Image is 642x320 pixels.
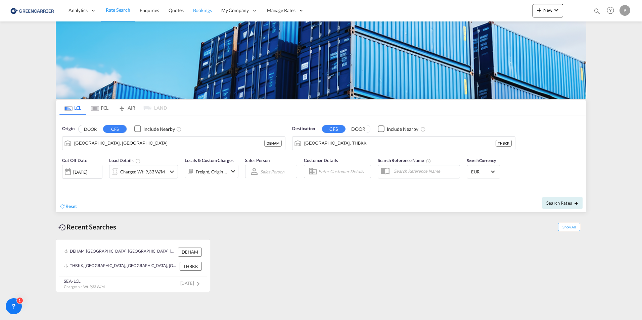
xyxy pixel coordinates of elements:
[552,6,560,14] md-icon: icon-chevron-down
[134,125,175,132] md-checkbox: Checkbox No Ink
[391,166,460,176] input: Search Reference Name
[378,158,431,163] span: Search Reference Name
[56,115,586,212] div: Origin DOOR CFS Checkbox No InkUnchecked: Ignores neighbouring ports when fetching rates.Checked ...
[620,5,630,16] div: P
[593,7,601,15] md-icon: icon-magnify
[118,104,126,109] md-icon: icon-airplane
[62,178,67,187] md-datepicker: Select
[420,126,426,132] md-icon: Unchecked: Ignores neighbouring ports when fetching rates.Checked : Includes neighbouring ports w...
[318,166,369,176] input: Enter Customer Details
[378,125,418,132] md-checkbox: Checkbox No Ink
[56,239,210,292] recent-search-card: DEHAM, [GEOGRAPHIC_DATA], [GEOGRAPHIC_DATA], [GEOGRAPHIC_DATA], [GEOGRAPHIC_DATA] DEHAMTHBKK, [GE...
[471,169,490,175] span: EUR
[62,158,87,163] span: Cut Off Date
[470,167,497,176] md-select: Select Currency: € EUREuro
[65,203,77,209] span: Reset
[62,125,74,132] span: Origin
[304,158,338,163] span: Customer Details
[180,262,202,271] div: THBKK
[558,223,580,231] span: Show All
[168,168,176,176] md-icon: icon-chevron-down
[194,280,202,288] md-icon: icon-chevron-right
[322,125,346,133] button: CFS
[542,197,583,209] button: Search Ratesicon-arrow-right
[10,3,55,18] img: 1378a7308afe11ef83610d9e779c6b34.png
[140,7,159,13] span: Enquiries
[180,280,202,286] span: [DATE]
[496,140,512,147] div: THBKK
[196,167,227,176] div: Freight Origin Destination
[59,100,86,115] md-tab-item: LCL
[62,165,102,179] div: [DATE]
[109,165,178,178] div: Charged Wt: 9,33 W/Micon-chevron-down
[113,100,140,115] md-tab-item: AIR
[221,7,249,14] span: My Company
[467,158,496,163] span: Search Currency
[292,125,315,132] span: Destination
[535,7,560,13] span: New
[546,200,579,206] span: Search Rates
[245,158,270,163] span: Sales Person
[59,203,77,210] div: icon-refreshReset
[62,137,285,150] md-input-container: Hamburg, DEHAM
[593,7,601,17] div: icon-magnify
[267,7,295,14] span: Manage Rates
[109,158,141,163] span: Load Details
[103,125,127,133] button: CFS
[292,137,515,150] md-input-container: Bangkok, THBKK
[387,126,418,132] div: Include Nearby
[106,7,130,13] span: Rate Search
[56,21,586,99] img: GreenCarrierFCL_LCL.png
[178,248,202,256] div: DEHAM
[264,140,282,147] div: DEHAM
[73,169,87,175] div: [DATE]
[229,167,237,175] md-icon: icon-chevron-down
[74,138,264,148] input: Search by Port
[64,262,178,271] div: THBKK, Bangkok, Thailand, South East Asia, Asia Pacific
[120,167,165,176] div: Charged Wt: 9,33 W/M
[193,7,212,13] span: Bookings
[64,284,105,289] span: Chargeable Wt. 9,33 W/M
[143,126,175,132] div: Include Nearby
[64,248,176,256] div: DEHAM, Hamburg, Germany, Western Europe, Europe
[68,7,88,14] span: Analytics
[86,100,113,115] md-tab-item: FCL
[176,126,182,132] md-icon: Unchecked: Ignores neighbouring ports when fetching rates.Checked : Includes neighbouring ports w...
[59,100,167,115] md-pagination-wrapper: Use the left and right arrow keys to navigate between tabs
[347,125,370,133] button: DOOR
[605,5,620,17] div: Help
[605,5,616,16] span: Help
[185,158,234,163] span: Locals & Custom Charges
[56,219,119,234] div: Recent Searches
[185,165,238,178] div: Freight Origin Destinationicon-chevron-down
[535,6,543,14] md-icon: icon-plus 400-fg
[533,4,563,17] button: icon-plus 400-fgNewicon-chevron-down
[169,7,183,13] span: Quotes
[304,138,496,148] input: Search by Port
[260,167,285,176] md-select: Sales Person
[58,223,66,231] md-icon: icon-backup-restore
[59,203,65,209] md-icon: icon-refresh
[574,201,579,206] md-icon: icon-arrow-right
[135,158,141,164] md-icon: Chargeable Weight
[64,278,105,284] div: SEA-LCL
[79,125,102,133] button: DOOR
[426,158,431,164] md-icon: Your search will be saved by the below given name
